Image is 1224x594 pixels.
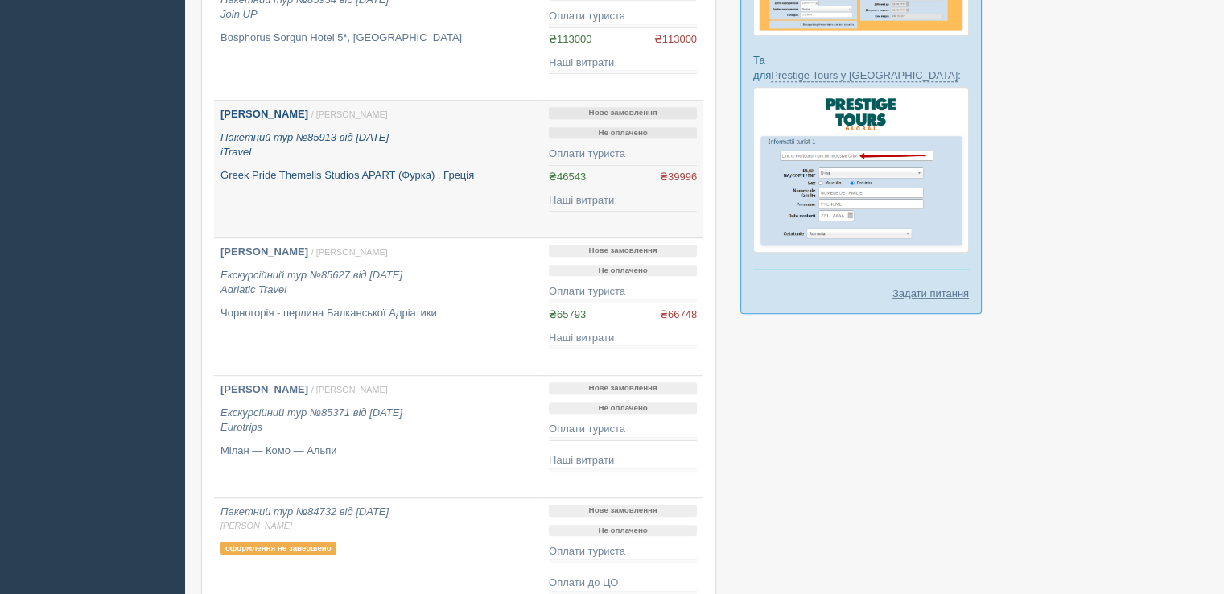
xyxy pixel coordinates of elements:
[549,265,697,277] p: Не оплачено
[220,406,402,434] i: Екскурсійний тур №85371 від [DATE] Eurotrips
[549,56,697,71] div: Наші витрати
[220,269,402,296] i: Екскурсійний тур №85627 від [DATE] Adriatic Travel
[311,385,388,394] span: / [PERSON_NAME]
[220,108,308,120] b: [PERSON_NAME]
[660,170,697,185] span: ₴39996
[549,453,697,468] div: Наші витрати
[549,193,697,208] div: Наші витрати
[549,505,697,517] p: Нове замовлення
[220,168,536,184] p: Greek Pride Themelis Studios APART (Фурка) , Греція
[549,402,697,415] p: Не оплачено
[549,284,697,299] div: Оплати туриста
[549,9,697,24] div: Оплати туриста
[549,127,697,139] p: Не оплачено
[214,376,542,497] a: [PERSON_NAME] / [PERSON_NAME] Екскурсійний тур №85371 від [DATE]Eurotrips Мілан — Комо — Альпи
[311,109,388,119] span: / [PERSON_NAME]
[660,307,697,323] span: ₴66748
[549,422,697,437] div: Оплати туриста
[549,382,697,394] p: Нове замовлення
[753,87,969,253] img: prestige-tours-booking-form-crm-for-travel-agents.png
[892,286,969,301] a: Задати питання
[771,69,958,82] a: Prestige Tours у [GEOGRAPHIC_DATA]
[549,107,697,119] p: Нове замовлення
[549,245,697,257] p: Нове замовлення
[220,520,536,532] span: [PERSON_NAME]
[549,308,586,320] span: ₴65793
[549,525,697,537] p: Не оплачено
[220,383,308,395] b: [PERSON_NAME]
[214,238,542,375] a: [PERSON_NAME] / [PERSON_NAME] Екскурсійний тур №85627 від [DATE]Adriatic Travel Чорногорія - перл...
[549,575,697,591] div: Оплати до ЦО
[753,52,969,83] p: Та для :
[220,31,536,46] p: Bosphorus Sorgun Hotel 5*, [GEOGRAPHIC_DATA]
[220,131,389,159] i: Пакетний тур №85913 від [DATE] iTravel
[220,245,308,258] b: [PERSON_NAME]
[549,171,586,183] span: ₴46543
[549,33,591,45] span: ₴113000
[220,306,536,321] p: Чорногорія - перлина Балканської Адріатики
[311,247,388,257] span: / [PERSON_NAME]
[654,32,697,47] span: ₴113000
[214,101,542,237] a: [PERSON_NAME] / [PERSON_NAME] Пакетний тур №85913 від [DATE]iTravel Greek Pride Themelis Studios ...
[220,505,536,532] i: Пакетний тур №84732 від [DATE]
[220,542,336,555] p: оформлення не завершено
[549,146,697,162] div: Оплати туриста
[220,443,536,459] p: Мілан — Комо — Альпи
[549,544,697,559] div: Оплати туриста
[549,331,697,346] div: Наші витрати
